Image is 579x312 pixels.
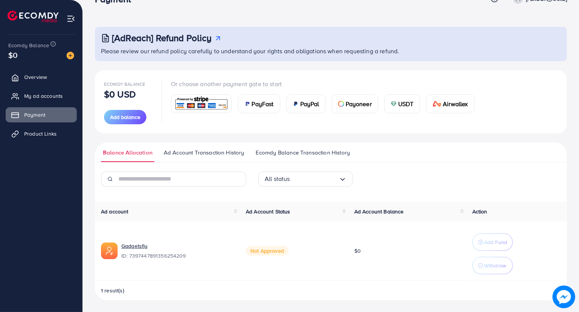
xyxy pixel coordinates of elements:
[121,242,148,250] a: Gadgetsfiy
[398,99,414,108] span: USDT
[6,126,77,141] a: Product Links
[101,287,124,294] span: 1 result(s)
[346,99,372,108] span: Payoneer
[472,257,513,274] button: Withdraw
[8,11,59,22] img: logo
[104,81,145,87] span: Ecomdy Balance
[101,46,562,56] p: Please review our refund policy carefully to understand your rights and obligations when requesti...
[6,107,77,122] a: Payment
[103,148,152,157] span: Balance Allocation
[121,252,234,259] span: ID: 7397447891356254209
[256,148,350,157] span: Ecomdy Balance Transaction History
[484,261,506,270] p: Withdraw
[8,42,49,49] span: Ecomdy Balance
[265,173,290,185] span: All status
[252,99,274,108] span: PayFast
[300,99,319,108] span: PayPal
[101,208,129,215] span: Ad account
[24,130,57,137] span: Product Links
[8,49,17,60] span: $0
[6,88,77,103] a: My ad accounts
[6,70,77,85] a: Overview
[238,94,280,113] a: cardPayFast
[171,79,481,88] p: Or choose another payment gate to start
[67,52,74,59] img: image
[246,246,289,256] span: Not Approved
[354,208,404,215] span: Ad Account Balance
[426,94,475,113] a: cardAirwallex
[484,238,507,247] p: Add Fund
[24,111,45,119] span: Payment
[174,96,229,112] img: card
[110,113,140,121] span: Add balance
[293,101,299,107] img: card
[101,242,118,259] img: ic-ads-acc.e4c84228.svg
[258,171,353,187] div: Search for option
[244,101,250,107] img: card
[332,94,378,113] a: cardPayoneer
[443,99,468,108] span: Airwallex
[290,173,339,185] input: Search for option
[354,247,361,255] span: $0
[433,101,442,107] img: card
[554,287,574,307] img: image
[338,101,344,107] img: card
[246,208,290,215] span: Ad Account Status
[67,14,75,23] img: menu
[112,32,212,43] h3: [AdReach] Refund Policy
[171,94,232,113] a: card
[24,92,63,100] span: My ad accounts
[384,94,420,113] a: cardUSDT
[286,94,326,113] a: cardPayPal
[391,101,397,107] img: card
[472,208,487,215] span: Action
[472,233,513,251] button: Add Fund
[104,90,136,99] p: $0 USD
[104,110,146,124] button: Add balance
[24,73,47,81] span: Overview
[121,242,234,259] div: <span class='underline'>Gadgetsfiy</span></br>7397447891356254209
[164,148,244,157] span: Ad Account Transaction History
